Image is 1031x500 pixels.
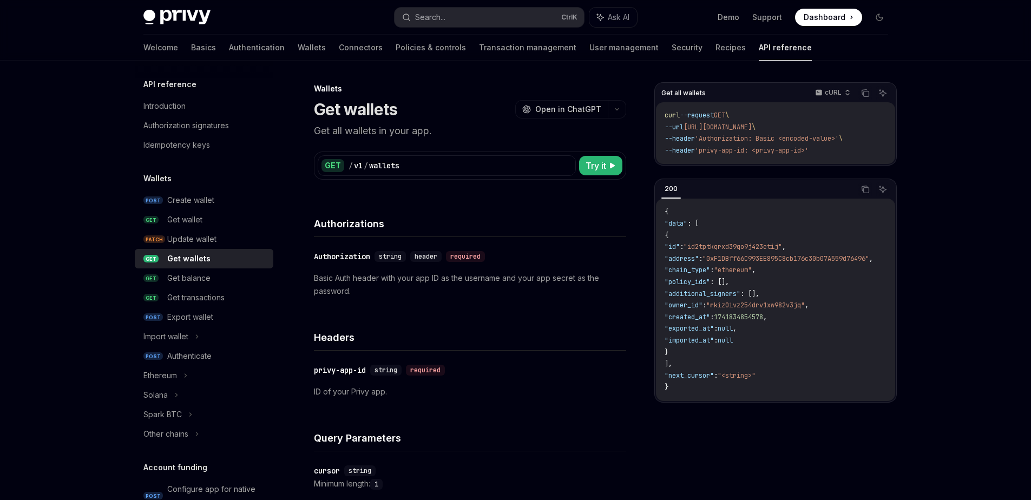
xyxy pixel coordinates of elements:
div: Get balance [167,272,211,285]
a: POSTExport wallet [135,307,273,327]
div: Get wallet [167,213,202,226]
a: Introduction [135,96,273,116]
div: Minimum length: [314,477,626,490]
span: [URL][DOMAIN_NAME] [684,123,752,131]
span: : [], [710,278,729,286]
button: Copy the contents from the code block [858,182,872,196]
a: Connectors [339,35,383,61]
a: GETGet wallet [135,210,273,229]
div: Other chains [143,427,188,440]
div: cursor [314,465,340,476]
div: Solana [143,389,168,402]
div: Search... [415,11,445,24]
span: : [ [687,219,699,228]
div: wallets [369,160,399,171]
div: Import wallet [143,330,188,343]
div: privy-app-id [314,365,366,376]
span: Try it [586,159,606,172]
div: Authorization signatures [143,119,229,132]
button: Ask AI [876,86,890,100]
button: Try it [579,156,622,175]
span: "data" [665,219,687,228]
h5: Account funding [143,461,207,474]
div: Wallets [314,83,626,94]
h4: Query Parameters [314,431,626,445]
span: , [733,324,737,333]
span: : [702,301,706,310]
span: 'privy-app-id: <privy-app-id>' [695,146,809,155]
span: POST [143,196,163,205]
img: dark logo [143,10,211,25]
span: { [665,207,668,216]
button: Copy the contents from the code block [858,86,872,100]
span: PATCH [143,235,165,244]
span: : [699,254,702,263]
div: Ethereum [143,369,177,382]
div: Authorization [314,251,370,262]
span: string [379,252,402,261]
span: null [718,336,733,345]
span: --header [665,134,695,143]
span: --header [665,146,695,155]
span: "policy_ids" [665,278,710,286]
span: POST [143,313,163,321]
span: : [714,336,718,345]
div: Spark BTC [143,408,182,421]
span: 1741834854578 [714,313,763,321]
span: : [710,266,714,274]
p: Get all wallets in your app. [314,123,626,139]
span: : [710,313,714,321]
div: Create wallet [167,194,214,207]
span: ], [665,359,672,368]
button: Open in ChatGPT [515,100,608,119]
span: : [680,242,684,251]
span: curl [665,111,680,120]
code: 1 [370,479,383,490]
a: Authorization signatures [135,116,273,135]
span: "0xF1DBff66C993EE895C8cb176c30b07A559d76496" [702,254,869,263]
a: Recipes [715,35,746,61]
h1: Get wallets [314,100,398,119]
span: "owner_id" [665,301,702,310]
span: "id2tptkqrxd39qo9j423etij" [684,242,782,251]
span: "chain_type" [665,266,710,274]
a: Demo [718,12,739,23]
p: ID of your Privy app. [314,385,626,398]
a: Transaction management [479,35,576,61]
span: header [415,252,437,261]
button: Toggle dark mode [871,9,888,26]
div: / [364,160,368,171]
a: GETGet balance [135,268,273,288]
span: GET [143,255,159,263]
div: Introduction [143,100,186,113]
span: string [375,366,397,374]
a: Support [752,12,782,23]
div: Export wallet [167,311,213,324]
div: / [349,160,353,171]
button: Ask AI [589,8,637,27]
span: "imported_at" [665,336,714,345]
button: cURL [809,84,855,102]
span: "additional_signers" [665,290,740,298]
a: Security [672,35,702,61]
span: "ethereum" [714,266,752,274]
span: POST [143,352,163,360]
button: Search...CtrlK [395,8,584,27]
span: "created_at" [665,313,710,321]
span: \ [752,123,756,131]
span: { [665,231,668,240]
div: v1 [354,160,363,171]
span: GET [143,274,159,282]
span: POST [143,492,163,500]
div: required [446,251,485,262]
span: "next_cursor" [665,371,714,380]
a: Wallets [298,35,326,61]
span: : [714,324,718,333]
span: null [718,324,733,333]
a: Policies & controls [396,35,466,61]
span: Ask AI [608,12,629,23]
div: Idempotency keys [143,139,210,152]
span: "address" [665,254,699,263]
h4: Headers [314,330,626,345]
span: Ctrl K [561,13,577,22]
